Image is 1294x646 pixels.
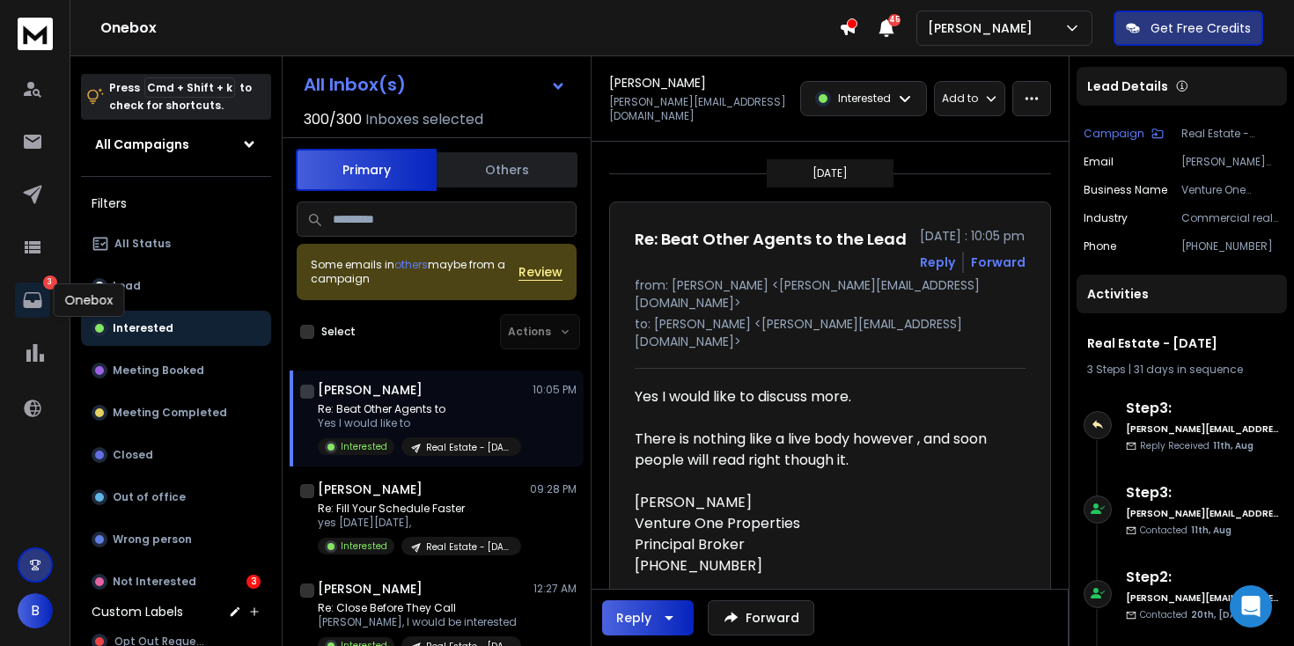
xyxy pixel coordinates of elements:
[838,92,891,106] p: Interested
[290,67,580,102] button: All Inbox(s)
[1126,482,1280,503] h6: Step 3 :
[81,268,271,304] button: Lead
[530,482,577,496] p: 09:28 PM
[113,363,204,378] p: Meeting Booked
[311,258,518,286] div: Some emails in maybe from a campaign
[920,227,1026,245] p: [DATE] : 10:05 pm
[18,593,53,628] button: B
[341,440,387,453] p: Interested
[1140,439,1254,452] p: Reply Received
[533,582,577,596] p: 12:27 AM
[113,532,192,547] p: Wrong person
[81,395,271,430] button: Meeting Completed
[518,263,562,281] button: Review
[92,603,183,620] h3: Custom Labels
[296,149,437,191] button: Primary
[1126,422,1280,436] h6: [PERSON_NAME][EMAIL_ADDRESS][DOMAIN_NAME]
[341,540,387,553] p: Interested
[246,575,261,589] div: 3
[928,19,1040,37] p: [PERSON_NAME]
[635,227,907,252] h1: Re: Beat Other Agents to the Lead
[81,480,271,515] button: Out of office
[635,492,1011,576] div: [PERSON_NAME] Venture One Properties Principal Broker [PHONE_NUMBER]
[1084,239,1116,253] p: Phone
[1087,334,1276,352] h1: Real Estate - [DATE]
[1140,608,1251,621] p: Contacted
[81,127,271,162] button: All Campaigns
[1181,155,1280,169] p: [PERSON_NAME][EMAIL_ADDRESS][DOMAIN_NAME]
[942,92,978,106] p: Add to
[609,95,790,123] p: [PERSON_NAME][EMAIL_ADDRESS][DOMAIN_NAME]
[920,253,955,271] button: Reply
[318,381,423,399] h1: [PERSON_NAME]
[113,490,186,504] p: Out of office
[1114,11,1263,46] button: Get Free Credits
[95,136,189,153] h1: All Campaigns
[1126,591,1280,605] h6: [PERSON_NAME][EMAIL_ADDRESS][DOMAIN_NAME]
[81,311,271,346] button: Interested
[426,540,511,554] p: Real Estate - [DATE]
[18,18,53,50] img: logo
[1181,183,1280,197] p: Venture One Properties
[113,448,153,462] p: Closed
[81,353,271,388] button: Meeting Booked
[81,437,271,473] button: Closed
[1087,363,1276,377] div: |
[113,321,173,335] p: Interested
[1084,155,1114,169] p: Email
[533,383,577,397] p: 10:05 PM
[1087,362,1126,377] span: 3 Steps
[318,481,423,498] h1: [PERSON_NAME]
[321,325,356,339] label: Select
[1084,211,1128,225] p: Industry
[635,315,1026,350] p: to: [PERSON_NAME] <[PERSON_NAME][EMAIL_ADDRESS][DOMAIN_NAME]>
[1181,211,1280,225] p: Commercial real estate agency
[1140,524,1232,537] p: Contacted
[437,150,577,189] button: Others
[1126,398,1280,419] h6: Step 3 :
[1087,77,1168,95] p: Lead Details
[113,279,141,293] p: Lead
[304,109,362,130] span: 300 / 300
[318,502,521,516] p: Re: Fill Your Schedule Faster
[708,600,814,635] button: Forward
[109,79,252,114] p: Press to check for shortcuts.
[602,600,694,635] button: Reply
[1077,275,1287,313] div: Activities
[304,76,406,93] h1: All Inbox(s)
[43,275,57,290] p: 3
[888,14,901,26] span: 45
[426,441,511,454] p: Real Estate - [DATE]
[113,406,227,420] p: Meeting Completed
[365,109,483,130] h3: Inboxes selected
[971,253,1026,271] div: Forward
[635,429,1011,471] div: There is nothing like a live body however , and soon people will read right though it.
[635,276,1026,312] p: from: [PERSON_NAME] <[PERSON_NAME][EMAIL_ADDRESS][DOMAIN_NAME]>
[1134,362,1243,377] span: 31 days in sequence
[1126,567,1280,588] h6: Step 2 :
[318,416,521,430] p: Yes I would like to
[1191,524,1232,537] span: 11th, Aug
[1151,19,1251,37] p: Get Free Credits
[1084,127,1144,141] p: Campaign
[1181,127,1280,141] p: Real Estate - [DATE]
[1230,585,1272,628] div: Open Intercom Messenger
[318,580,423,598] h1: [PERSON_NAME]
[318,615,521,629] p: [PERSON_NAME], I would be interested
[113,575,196,589] p: Not Interested
[318,516,521,530] p: yes [DATE][DATE],
[616,609,651,627] div: Reply
[81,522,271,557] button: Wrong person
[15,283,50,318] a: 3
[100,18,839,39] h1: Onebox
[1084,183,1167,197] p: Business Name
[1084,127,1164,141] button: Campaign
[81,226,271,261] button: All Status
[81,191,271,216] h3: Filters
[812,166,848,180] p: [DATE]
[144,77,235,98] span: Cmd + Shift + k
